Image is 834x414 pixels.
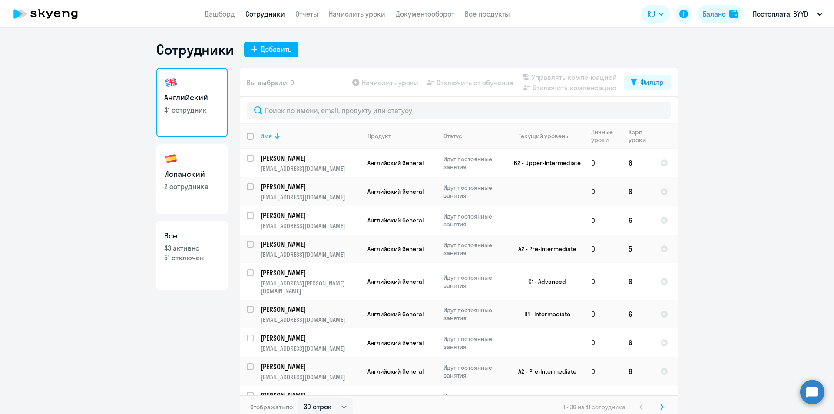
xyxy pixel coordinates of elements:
a: [PERSON_NAME] [261,239,360,249]
span: Английский General [367,368,424,375]
button: Постоплата, BYYD [748,3,827,24]
p: [EMAIL_ADDRESS][DOMAIN_NAME] [261,373,360,381]
a: Сотрудники [245,10,285,18]
span: Вы выбрали: 0 [247,77,294,88]
span: Английский General [367,188,424,195]
td: 6 [622,300,653,328]
a: Испанский2 сотрудника [156,144,228,214]
p: [EMAIL_ADDRESS][DOMAIN_NAME] [261,316,360,324]
td: 0 [584,357,622,386]
td: 6 [622,206,653,235]
p: 51 отключен [164,253,220,262]
td: A2 - Pre-Intermediate [503,357,584,386]
div: Баланс [703,9,726,19]
td: 6 [622,177,653,206]
p: Идут постоянные занятия [443,335,503,351]
a: Все продукты [465,10,510,18]
span: RU [647,9,655,19]
span: Английский General [367,310,424,318]
div: Имя [261,132,272,140]
img: spanish [164,152,178,166]
p: [PERSON_NAME] [261,211,359,220]
div: Текущий уровень [519,132,568,140]
a: [PERSON_NAME] [261,153,360,163]
h3: Все [164,230,220,242]
p: [PERSON_NAME] [261,268,359,278]
div: Фильтр [640,77,664,87]
p: Идут постоянные занятия [443,364,503,379]
span: Английский General [367,159,424,167]
td: 0 [584,263,622,300]
p: [PERSON_NAME] [261,362,359,371]
a: [PERSON_NAME] [261,182,360,192]
td: A2 - Pre-Intermediate [503,235,584,263]
td: 0 [584,300,622,328]
div: Продукт [367,132,391,140]
td: 0 [584,206,622,235]
span: Отображать по: [250,403,294,411]
button: Балансbalance [698,5,743,23]
td: 0 [584,149,622,177]
td: 5 [622,235,653,263]
td: B1 - Intermediate [503,300,584,328]
a: [PERSON_NAME] [261,211,360,220]
p: [PERSON_NAME] [261,333,359,343]
img: balance [729,10,738,18]
p: Идут постоянные занятия [443,184,503,199]
td: 6 [622,149,653,177]
p: [PERSON_NAME] [261,305,359,314]
div: Имя [261,132,360,140]
a: Дашборд [205,10,235,18]
a: [PERSON_NAME] [261,391,360,400]
div: Корп. уроки [629,128,653,144]
a: [PERSON_NAME] [261,268,360,278]
p: [EMAIL_ADDRESS][DOMAIN_NAME] [261,344,360,352]
p: 2 сотрудника [164,182,220,191]
a: Начислить уроки [329,10,385,18]
p: Идут постоянные занятия [443,241,503,257]
p: [PERSON_NAME] [261,239,359,249]
span: Английский General [367,278,424,285]
td: 6 [622,263,653,300]
p: Идут постоянные занятия [443,212,503,228]
p: [EMAIL_ADDRESS][DOMAIN_NAME] [261,222,360,230]
a: [PERSON_NAME] [261,305,360,314]
button: Добавить [244,42,298,57]
a: [PERSON_NAME] [261,362,360,371]
td: B2 - Upper-Intermediate [503,149,584,177]
button: Фильтр [624,75,671,90]
td: 0 [584,328,622,357]
p: Идут постоянные занятия [443,392,503,408]
h1: Сотрудники [156,41,234,58]
a: Отчеты [295,10,318,18]
a: Все43 активно51 отключен [156,221,228,290]
td: 6 [622,328,653,357]
input: Поиск по имени, email, продукту или статусу [247,102,671,119]
a: Английский41 сотрудник [156,68,228,137]
p: [EMAIL_ADDRESS][DOMAIN_NAME] [261,165,360,172]
p: 41 сотрудник [164,105,220,115]
p: Идут постоянные занятия [443,274,503,289]
button: RU [641,5,670,23]
h3: Испанский [164,169,220,180]
p: 43 активно [164,243,220,253]
div: Текущий уровень [510,132,584,140]
p: Идут постоянные занятия [443,155,503,171]
p: Постоплата, BYYD [753,9,808,19]
a: [PERSON_NAME] [261,333,360,343]
a: Документооборот [396,10,454,18]
div: Статус [443,132,462,140]
span: Английский General [367,245,424,253]
p: [EMAIL_ADDRESS][PERSON_NAME][DOMAIN_NAME] [261,279,360,295]
p: Идут постоянные занятия [443,306,503,322]
span: 1 - 30 из 41 сотрудника [563,403,625,411]
p: [PERSON_NAME] [261,153,359,163]
h3: Английский [164,92,220,103]
span: Английский General [367,339,424,347]
p: [PERSON_NAME] [261,391,359,400]
td: 0 [584,177,622,206]
div: Добавить [261,44,291,54]
td: C1 - Advanced [503,263,584,300]
p: [EMAIL_ADDRESS][DOMAIN_NAME] [261,251,360,258]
